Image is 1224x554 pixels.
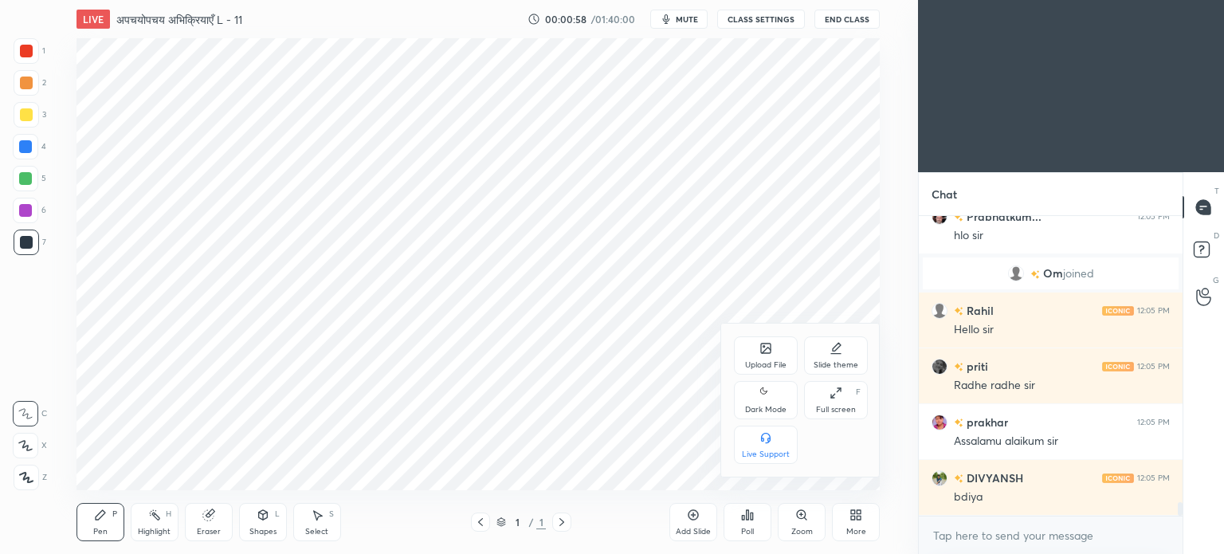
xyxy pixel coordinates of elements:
[816,406,856,414] div: Full screen
[856,388,861,396] div: F
[745,406,787,414] div: Dark Mode
[745,361,787,369] div: Upload File
[814,361,858,369] div: Slide theme
[742,450,790,458] div: Live Support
